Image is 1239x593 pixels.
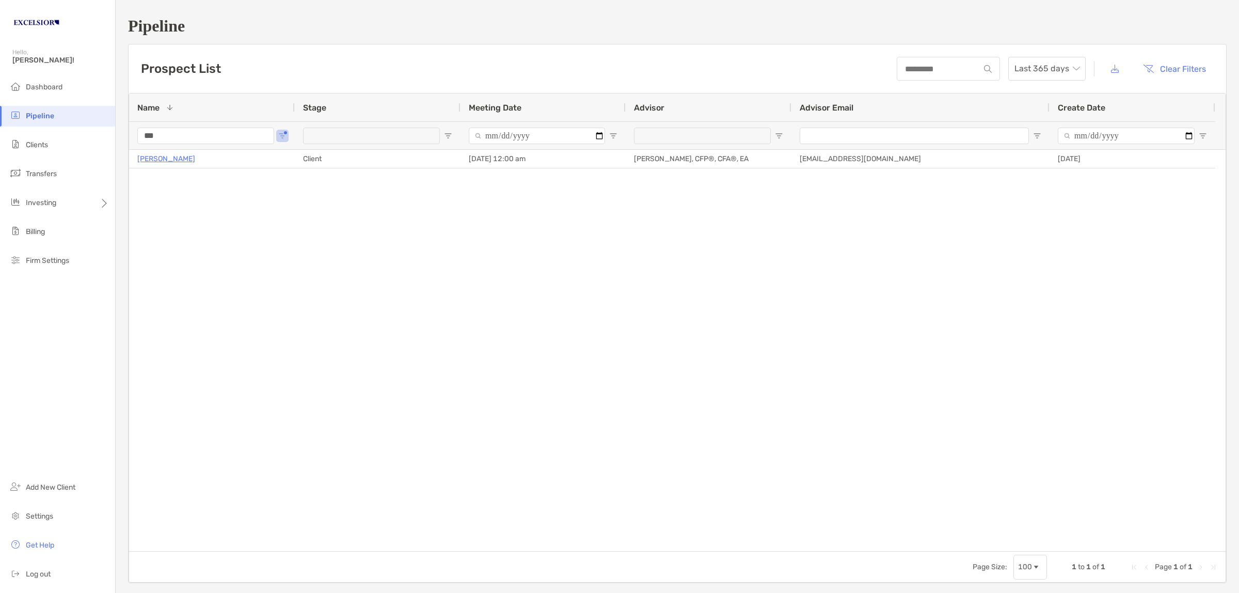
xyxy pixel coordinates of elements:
div: [PERSON_NAME], CFP®, CFA®, EA [626,150,791,168]
span: 1 [1188,563,1193,571]
img: add_new_client icon [9,480,22,493]
button: Clear Filters [1135,57,1214,80]
span: of [1180,563,1186,571]
img: get-help icon [9,538,22,551]
div: Last Page [1209,563,1217,571]
div: [EMAIL_ADDRESS][DOMAIN_NAME] [791,150,1050,168]
div: 100 [1018,563,1032,571]
img: transfers icon [9,167,22,179]
span: [PERSON_NAME]! [12,56,109,65]
span: Settings [26,512,53,521]
img: firm-settings icon [9,254,22,266]
a: [PERSON_NAME] [137,152,195,165]
span: of [1092,563,1099,571]
div: Page Size [1013,555,1047,580]
span: Meeting Date [469,103,521,113]
button: Open Filter Menu [1033,132,1041,140]
span: Get Help [26,541,54,550]
img: input icon [984,65,992,73]
div: First Page [1130,563,1138,571]
span: Investing [26,198,56,207]
span: 1 [1072,563,1076,571]
span: Stage [303,103,326,113]
button: Open Filter Menu [775,132,783,140]
div: Previous Page [1142,563,1151,571]
button: Open Filter Menu [444,132,452,140]
img: settings icon [9,509,22,522]
img: clients icon [9,138,22,150]
img: investing icon [9,196,22,208]
h1: Pipeline [128,17,1227,36]
span: Pipeline [26,112,54,120]
span: Advisor Email [800,103,853,113]
img: Zoe Logo [12,4,60,41]
span: Billing [26,227,45,236]
img: dashboard icon [9,80,22,92]
span: Advisor [634,103,664,113]
span: Page [1155,563,1172,571]
div: Client [295,150,460,168]
span: 1 [1086,563,1091,571]
div: [DATE] [1050,150,1215,168]
span: Clients [26,141,48,149]
button: Open Filter Menu [278,132,287,140]
input: Create Date Filter Input [1058,128,1195,144]
button: Open Filter Menu [609,132,617,140]
span: 1 [1101,563,1105,571]
input: Advisor Email Filter Input [800,128,1029,144]
input: Meeting Date Filter Input [469,128,605,144]
img: billing icon [9,225,22,237]
button: Open Filter Menu [1199,132,1207,140]
span: Name [137,103,160,113]
span: Firm Settings [26,256,69,265]
div: [DATE] 12:00 am [460,150,626,168]
span: 1 [1173,563,1178,571]
span: Create Date [1058,103,1105,113]
span: Dashboard [26,83,62,91]
span: to [1078,563,1085,571]
img: pipeline icon [9,109,22,121]
span: Log out [26,570,51,579]
input: Name Filter Input [137,128,274,144]
span: Last 365 days [1014,57,1079,80]
img: logout icon [9,567,22,580]
span: Transfers [26,169,57,178]
h3: Prospect List [141,61,221,76]
div: Next Page [1197,563,1205,571]
div: Page Size: [973,563,1007,571]
span: Add New Client [26,483,75,492]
